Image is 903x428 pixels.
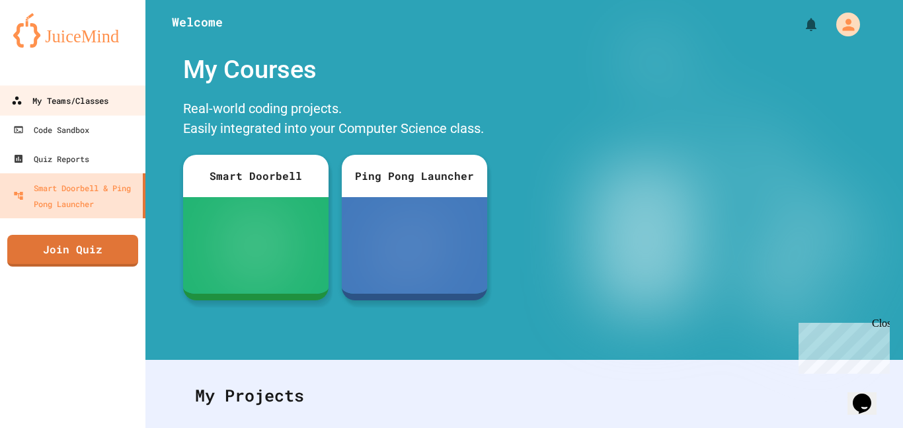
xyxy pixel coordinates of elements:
[779,13,822,36] div: My Notifications
[182,370,867,421] div: My Projects
[177,44,494,95] div: My Courses
[177,95,494,145] div: Real-world coding projects. Easily integrated into your Computer Science class.
[13,180,137,212] div: Smart Doorbell & Ping Pong Launcher
[13,13,132,48] img: logo-orange.svg
[5,5,91,84] div: Chat with us now!Close
[13,122,89,138] div: Code Sandbox
[237,219,274,272] img: sdb-white.svg
[847,375,890,415] iframe: chat widget
[183,155,329,197] div: Smart Doorbell
[342,155,487,197] div: Ping Pong Launcher
[385,219,444,272] img: ppl-with-ball.png
[11,93,108,109] div: My Teams/Classes
[7,235,138,267] a: Join Quiz
[13,151,89,167] div: Quiz Reports
[822,9,863,40] div: My Account
[536,44,890,347] img: banner-image-my-projects.png
[793,318,890,374] iframe: chat widget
